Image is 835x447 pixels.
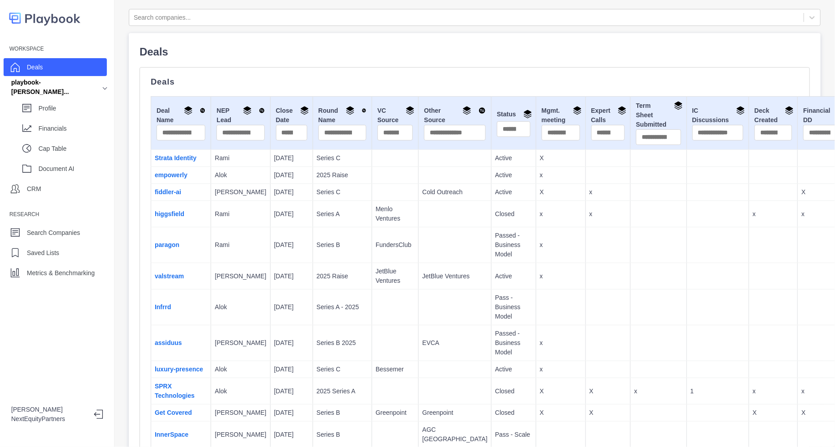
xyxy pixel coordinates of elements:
img: Sort [362,106,366,115]
a: valstream [155,272,184,280]
p: [PERSON_NAME] [215,187,266,197]
div: IC Discussions [692,106,743,125]
p: Greenpoint [376,408,415,417]
img: Group By [523,110,532,119]
p: Deals [27,63,43,72]
p: [DATE] [274,387,309,396]
a: paragon [155,241,179,248]
p: x [540,338,582,348]
p: Financials [38,124,107,133]
p: Bessemer [376,365,415,374]
img: Sort [479,106,486,115]
img: Group By [736,106,745,115]
img: Group By [618,106,627,115]
div: playbook-[PERSON_NAME]... [11,78,98,97]
p: Closed [495,408,532,417]
a: Get Covered [155,409,192,416]
p: NextEquityPartners [11,414,87,424]
p: Alok [215,302,266,312]
p: FundersClub [376,240,415,250]
p: [DATE] [274,153,309,163]
img: Group By [243,106,252,115]
img: Sort [259,106,265,115]
a: Strata Identity [155,154,196,162]
img: Group By [573,106,582,115]
p: [PERSON_NAME] [11,405,87,414]
div: Mgmt. meeting [542,106,580,125]
p: Series C [317,187,368,197]
div: Deck Created [754,106,792,125]
p: Deals [140,44,810,60]
p: Alok [215,387,266,396]
p: [DATE] [274,187,309,197]
p: Pass - Scale [495,430,532,439]
p: [PERSON_NAME] [215,430,266,439]
p: Series C [317,365,368,374]
a: fiddler-ai [155,188,181,196]
p: x [589,209,627,219]
div: Other Source [424,106,486,125]
p: 2025 Raise [317,170,368,180]
p: [PERSON_NAME] [215,408,266,417]
p: [DATE] [274,170,309,180]
p: [DATE] [274,272,309,281]
p: Closed [495,209,532,219]
p: [PERSON_NAME] [215,338,266,348]
p: Cold Outreach [422,187,487,197]
p: Document AI [38,164,107,174]
div: NEP Lead [216,106,264,125]
img: Group By [406,106,415,115]
p: Series B [317,408,368,417]
a: empowerly [155,171,187,179]
p: 2025 Series A [317,387,368,396]
img: Group By [346,106,355,115]
p: 1 [691,387,745,396]
p: Series B [317,240,368,250]
p: Series B [317,430,368,439]
img: Group By [184,106,193,115]
p: Active [495,365,532,374]
p: [DATE] [274,338,309,348]
div: VC Source [377,106,413,125]
img: Group By [674,101,683,110]
p: Alok [215,170,266,180]
p: x [540,170,582,180]
p: [DATE] [274,302,309,312]
p: Cap Table [38,144,107,153]
p: Rami [215,240,266,250]
p: JetBlue Ventures [422,272,487,281]
p: Saved Lists [27,248,59,258]
div: Round Name [318,106,366,125]
p: 2025 Raise [317,272,368,281]
p: Active [495,272,532,281]
p: EVCA [422,338,487,348]
p: CRM [27,184,41,194]
p: AGC [GEOGRAPHIC_DATA] [422,425,487,444]
p: Profile [38,104,107,113]
p: Active [495,170,532,180]
div: Status [497,110,530,121]
p: Series C [317,153,368,163]
p: Metrics & Benchmarking [27,268,95,278]
p: Closed [495,387,532,396]
a: SPRX Technologies [155,383,195,399]
p: Alok [215,365,266,374]
p: x [540,272,582,281]
p: x [634,387,682,396]
a: assiduus [155,339,182,346]
p: X [540,187,582,197]
p: Greenpoint [422,408,487,417]
p: Passed - Business Model [495,231,532,259]
p: JetBlue Ventures [376,267,415,285]
p: Search Companies [27,228,80,238]
img: Group By [300,106,309,115]
p: Series A - 2025 [317,302,368,312]
p: X [589,408,627,417]
p: x [589,187,627,197]
p: Rami [215,153,266,163]
p: X [753,408,794,417]
p: Pass - Business Model [495,293,532,321]
p: [DATE] [274,240,309,250]
div: Deal Name [157,106,205,125]
div: Close Date [276,106,307,125]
